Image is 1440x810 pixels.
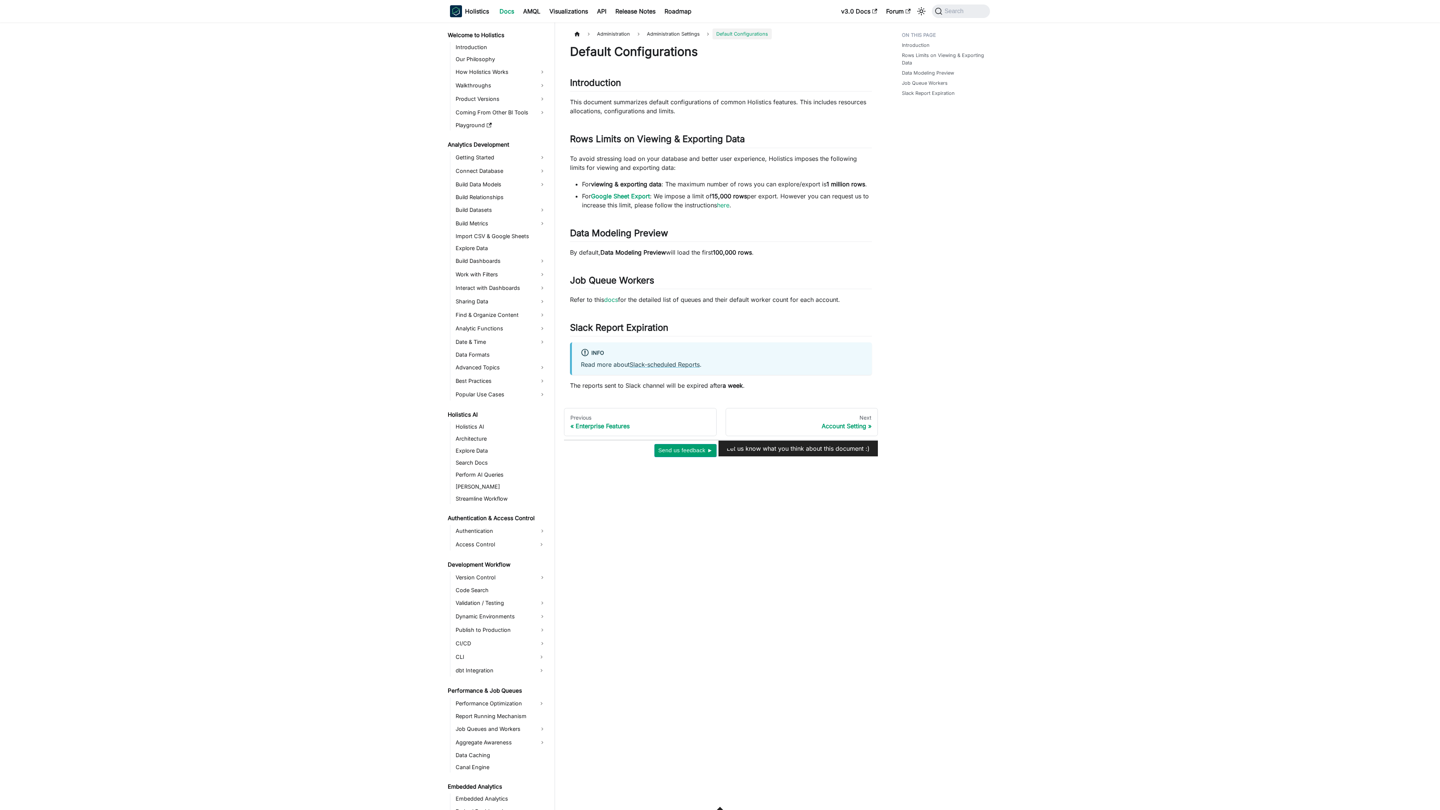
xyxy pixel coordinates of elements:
nav: Docs sidebar [442,22,555,810]
a: Job Queues and Workers [453,723,548,735]
a: Build Metrics [453,217,548,229]
a: Dynamic Environments [453,610,548,622]
a: Architecture [453,433,548,444]
a: Authentication [453,525,548,537]
span: Default Configurations [712,28,772,39]
a: Connect Database [453,165,548,177]
a: Rows Limits on Viewing & Exporting Data [902,52,985,66]
a: Version Control [453,571,548,583]
h2: Introduction [570,77,872,91]
a: Authentication & Access Control [445,513,548,523]
a: Welcome to Holistics [445,30,548,40]
a: Embedded Analytics [445,781,548,792]
a: Explore Data [453,243,548,253]
a: Analytic Functions [453,322,548,334]
a: Canal Engine [453,762,548,772]
a: Introduction [902,42,930,49]
a: Google Sheet Export [591,192,650,200]
div: Next [732,414,872,421]
strong: a week [723,382,743,389]
b: Holistics [465,7,489,16]
button: Switch between dark and light mode (currently system mode) [915,5,927,17]
a: NextAccount Setting [726,408,878,436]
button: Search (Command+K) [932,4,990,18]
button: Send us feedback ► [654,444,717,457]
a: Code Search [453,585,548,595]
a: Best Practices [453,375,548,387]
h2: Rows Limits on Viewing & Exporting Data [570,133,872,148]
a: Data Formats [453,349,548,360]
a: HolisticsHolisticsHolistics [450,5,489,17]
a: Perform AI Queries [453,469,548,480]
span: Let us know what you think about this document :) [727,445,870,452]
a: Development Workflow [445,559,548,570]
a: Walkthroughs [453,79,548,91]
a: Build Datasets [453,204,548,216]
strong: 1 million rows [826,180,865,188]
p: By default, will load the first . [570,248,872,257]
a: Embedded Analytics [453,793,548,804]
a: Product Versions [453,93,548,105]
a: Home page [570,28,584,39]
a: Validation / Testing [453,597,548,609]
a: How Holistics Works [453,66,548,78]
a: docs [604,296,618,303]
h2: Data Modeling Preview [570,228,872,242]
a: Build Dashboards [453,255,548,267]
a: Data Caching [453,750,548,760]
a: Search Docs [453,457,548,468]
span: Send us feedback ► [658,445,713,455]
a: Popular Use Cases [453,388,548,400]
button: Expand sidebar category 'Performance Optimization' [535,697,548,709]
a: API [592,5,611,17]
button: Expand sidebar category 'Access Control' [535,538,548,550]
a: Access Control [453,538,535,550]
a: Advanced Topics [453,361,548,373]
a: Work with Filters [453,268,548,280]
li: For : We impose a limit of per export. However you can request us to increase this limit, please ... [582,192,872,210]
strong: 100,000 rows [713,249,752,256]
span: Administration [593,28,634,39]
a: Build Relationships [453,192,548,202]
p: The reports sent to Slack channel will be expired after . [570,381,872,390]
a: Slack Report Expiration [902,90,955,97]
a: Streamline Workflow [453,493,548,504]
a: CI/CD [453,637,548,649]
strong: viewing & exporting data [591,180,661,188]
h1: Default Configurations [570,44,872,59]
p: Read more about . [581,360,863,369]
div: Account Setting [732,422,872,430]
p: This document summarizes default configurations of common Holistics features. This includes resou... [570,97,872,115]
nav: Breadcrumbs [570,28,872,39]
a: Build Data Models [453,178,548,190]
a: Visualizations [545,5,592,17]
span: Administration Settings [643,28,703,39]
a: [PERSON_NAME] [453,481,548,492]
a: Job Queue Workers [902,79,948,87]
a: Import CSV & Google Sheets [453,231,548,241]
a: Sharing Data [453,295,548,307]
a: Forum [882,5,915,17]
button: Expand sidebar category 'dbt Integration' [535,664,548,676]
a: Date & Time [453,336,548,348]
a: Holistics AI [445,409,548,420]
a: Find & Organize Content [453,309,548,321]
a: dbt Integration [453,664,535,676]
a: Explore Data [453,445,548,456]
nav: Docs pages [564,408,878,436]
p: Refer to this for the detailed list of queues and their default worker count for each account. [570,295,872,304]
div: Enterprise Features [570,422,710,430]
strong: Data Modeling Preview [600,249,666,256]
a: Roadmap [660,5,696,17]
h2: Job Queue Workers [570,275,872,289]
a: Our Philosophy [453,54,548,64]
a: Docs [495,5,519,17]
strong: 15,000 rows [712,192,747,200]
p: To avoid stressing load on your database and better user experience, Holistics imposes the follow... [570,154,872,172]
a: v3.0 Docs [837,5,882,17]
a: Data Modeling Preview [902,69,954,76]
a: Release Notes [611,5,660,17]
a: here [717,201,729,209]
a: Getting Started [453,151,548,163]
a: Performance & Job Queues [445,685,548,696]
